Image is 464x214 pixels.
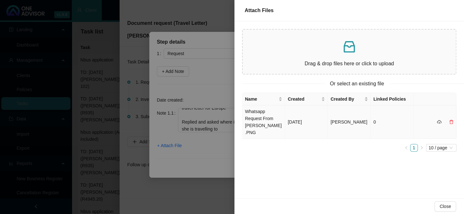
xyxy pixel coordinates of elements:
[285,93,328,105] th: Created
[418,144,425,152] button: right
[420,146,423,150] span: right
[402,144,410,152] button: left
[325,80,389,88] span: Or select an existing file
[439,203,451,210] span: Close
[402,144,410,152] li: Previous Page
[418,144,425,152] li: Next Page
[330,96,363,103] span: Created By
[404,146,408,150] span: left
[342,39,357,54] span: inbox
[242,93,285,105] th: Name
[449,120,453,124] span: delete
[410,144,418,152] li: 1
[248,60,451,68] p: Drag & drop files here or click to upload
[410,144,417,151] a: 1
[371,93,414,105] th: Linked Policies
[330,119,367,125] span: [PERSON_NAME]
[371,105,414,139] td: 0
[288,96,320,103] span: Created
[437,120,441,124] span: cloud-download
[242,105,285,139] td: Whatsapp Request From [PERSON_NAME].PNG
[434,201,456,211] button: Close
[245,8,274,13] span: Attach Files
[245,96,277,103] span: Name
[429,144,454,151] span: 10 / page
[285,105,328,139] td: [DATE]
[426,144,456,152] div: Page Size
[243,30,456,74] span: inboxDrag & drop files here or click to upload
[328,93,371,105] th: Created By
